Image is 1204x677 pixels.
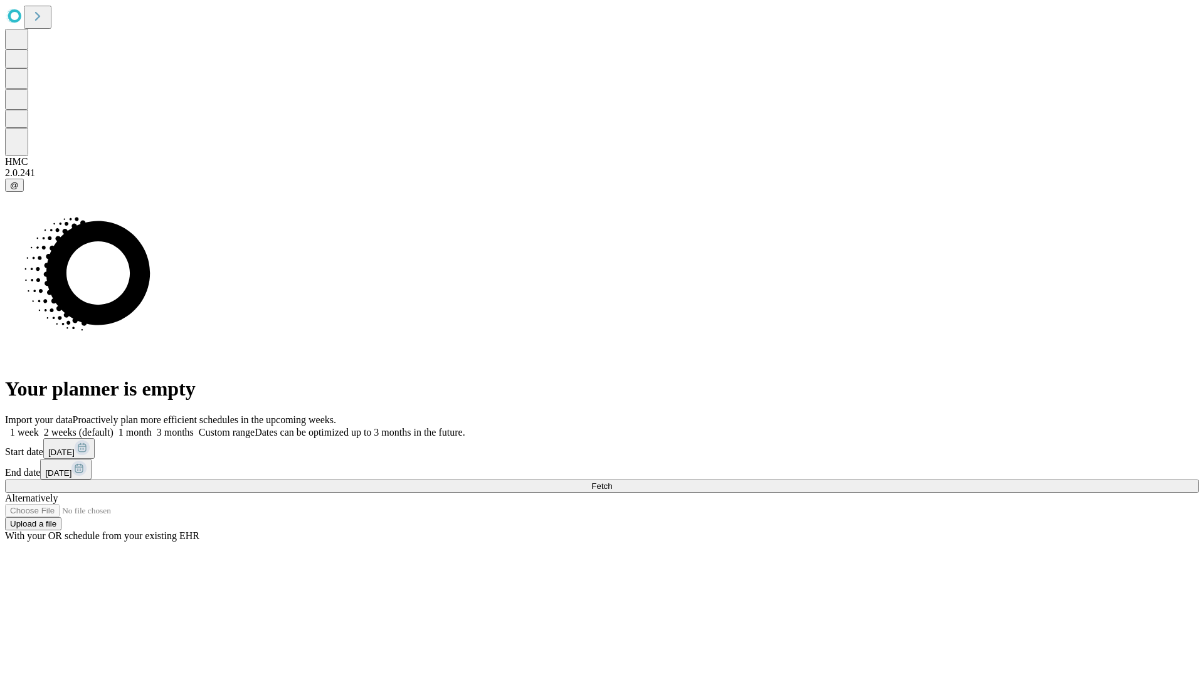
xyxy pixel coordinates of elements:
[73,414,336,425] span: Proactively plan more efficient schedules in the upcoming weeks.
[5,377,1199,401] h1: Your planner is empty
[119,427,152,438] span: 1 month
[48,448,75,457] span: [DATE]
[40,459,92,480] button: [DATE]
[5,530,199,541] span: With your OR schedule from your existing EHR
[44,427,114,438] span: 2 weeks (default)
[5,167,1199,179] div: 2.0.241
[5,156,1199,167] div: HMC
[255,427,465,438] span: Dates can be optimized up to 3 months in the future.
[157,427,194,438] span: 3 months
[10,427,39,438] span: 1 week
[5,517,61,530] button: Upload a file
[5,480,1199,493] button: Fetch
[5,179,24,192] button: @
[199,427,255,438] span: Custom range
[43,438,95,459] button: [DATE]
[10,181,19,190] span: @
[45,468,71,478] span: [DATE]
[5,493,58,503] span: Alternatively
[591,481,612,491] span: Fetch
[5,459,1199,480] div: End date
[5,414,73,425] span: Import your data
[5,438,1199,459] div: Start date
